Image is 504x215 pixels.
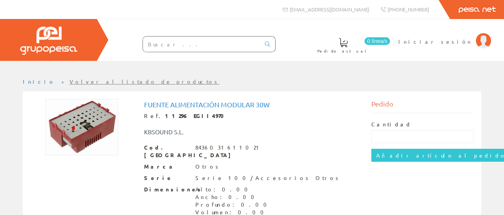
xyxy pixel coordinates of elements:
div: Alto: 0.00 [195,186,271,193]
span: [PHONE_NUMBER] [388,6,429,13]
span: Marca [144,163,190,170]
img: Foto artículo Fuente alimentación modular 30w (192x147.84) [45,99,118,155]
h1: Fuente alimentación modular 30w [144,101,360,108]
div: Ancho: 0.00 [195,193,271,201]
strong: 11296 EGII4970 [165,112,229,119]
span: Cod. [GEOGRAPHIC_DATA] [144,144,190,159]
a: Iniciar sesión [398,32,491,39]
span: [EMAIL_ADDRESS][DOMAIN_NAME] [290,6,369,13]
span: Iniciar sesión [398,38,472,45]
input: Buscar ... [143,37,260,52]
span: Serie [144,174,190,182]
div: 8436031611021 [195,144,262,151]
span: Dimensiones [144,186,190,193]
img: Grupo Peisa [20,27,77,55]
div: KBSOUND S.L. [138,127,271,136]
label: Cantidad [371,121,412,128]
div: Ref. [144,112,360,120]
span: 0 línea/s [365,37,390,45]
a: Volver al listado de productos [70,78,220,85]
div: Otros [195,163,221,170]
div: Profundo: 0.00 [195,201,271,209]
span: Pedido actual [317,47,369,55]
a: Inicio [23,78,55,85]
div: Serie 100/Accesorios Otros [195,174,341,182]
div: Pedido [371,99,474,113]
